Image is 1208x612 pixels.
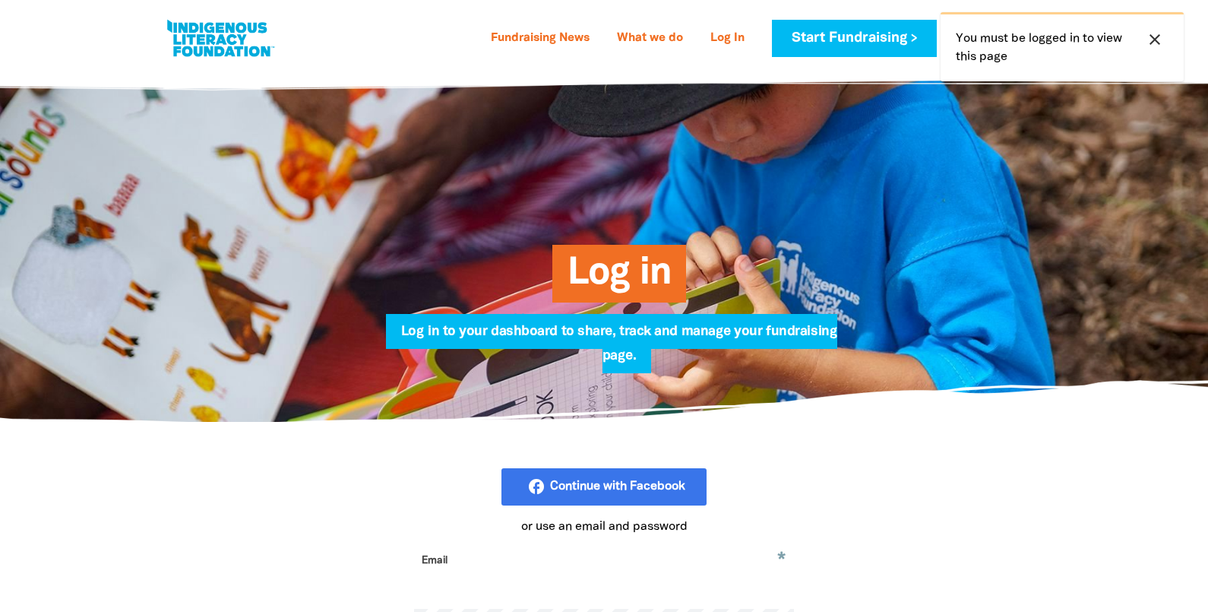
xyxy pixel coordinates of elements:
span: Log in [568,256,672,303]
a: Start Fundraising [772,20,936,57]
p: or use an email and password [414,518,794,536]
button: facebook_rounded Continue with Facebook [501,468,707,506]
button: close [1141,30,1168,49]
i: close [1146,30,1164,49]
a: What we do [608,27,692,51]
a: Fundraising News [482,27,599,51]
a: Log In [701,27,754,51]
span: Log in to your dashboard to share, track and manage your fundraising page. [401,325,837,373]
i: facebook_rounded [527,477,691,496]
div: You must be logged in to view this page [941,12,1184,81]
